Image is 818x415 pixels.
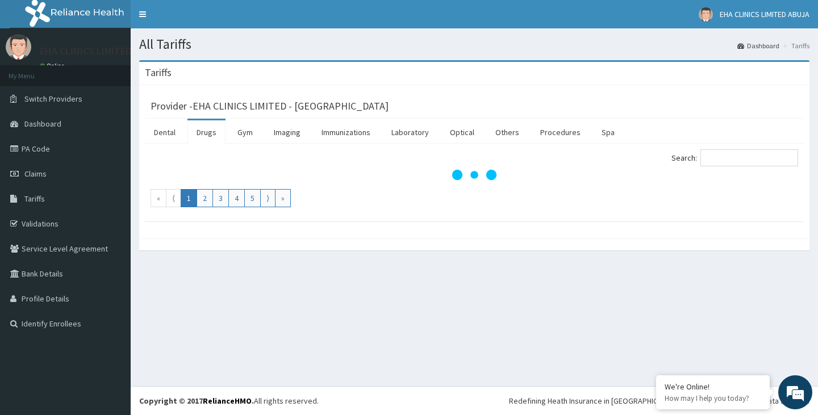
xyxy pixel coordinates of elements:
a: Go to next page [260,189,276,207]
a: Dental [145,120,185,144]
a: Laboratory [382,120,438,144]
a: Go to first page [151,189,166,207]
h1: All Tariffs [139,37,809,52]
footer: All rights reserved. [131,386,818,415]
span: Switch Providers [24,94,82,104]
a: Go to last page [275,189,291,207]
strong: Copyright © 2017 . [139,396,254,406]
input: Search: [700,149,798,166]
h3: Provider - EHA CLINICS LIMITED - [GEOGRAPHIC_DATA] [151,101,389,111]
a: Go to page number 1 [181,189,197,207]
a: Go to page number 3 [212,189,229,207]
p: EHA CLINICS LIMITED ABUJA [40,46,162,56]
img: User Image [699,7,713,22]
img: User Image [6,34,31,60]
a: Imaging [265,120,310,144]
a: Others [486,120,528,144]
a: Go to page number 4 [228,189,245,207]
label: Search: [671,149,798,166]
span: EHA CLINICS LIMITED ABUJA [720,9,809,19]
a: Go to page number 5 [244,189,261,207]
a: Go to page number 2 [197,189,213,207]
a: Go to previous page [166,189,181,207]
p: How may I help you today? [665,393,761,403]
li: Tariffs [781,41,809,51]
a: Dashboard [737,41,779,51]
span: Tariffs [24,194,45,204]
a: Drugs [187,120,226,144]
span: Claims [24,169,47,179]
a: Online [40,62,67,70]
div: Redefining Heath Insurance in [GEOGRAPHIC_DATA] using Telemedicine and Data Science! [509,395,809,406]
a: Gym [228,120,262,144]
span: Dashboard [24,119,61,129]
a: Immunizations [312,120,379,144]
a: Spa [592,120,624,144]
a: RelianceHMO [203,396,252,406]
h3: Tariffs [145,68,172,78]
a: Optical [441,120,483,144]
div: We're Online! [665,382,761,392]
a: Procedures [531,120,590,144]
svg: audio-loading [452,152,497,198]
